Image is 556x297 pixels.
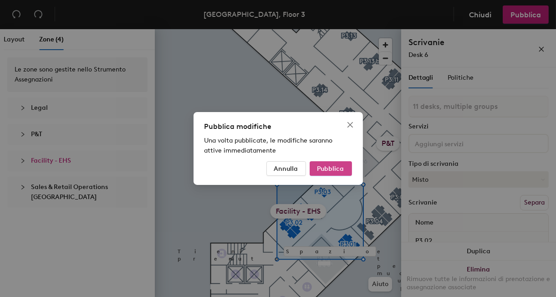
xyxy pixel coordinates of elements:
[343,118,357,132] button: Close
[347,121,354,128] span: close
[310,161,352,176] button: Pubblica
[274,165,298,173] span: Annulla
[204,137,333,154] span: Una volta pubblicate, le modifiche saranno attive immediatamente
[343,121,357,128] span: Close
[204,121,352,132] div: Pubblica modifiche
[317,165,344,173] span: Pubblica
[266,161,306,176] button: Annulla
